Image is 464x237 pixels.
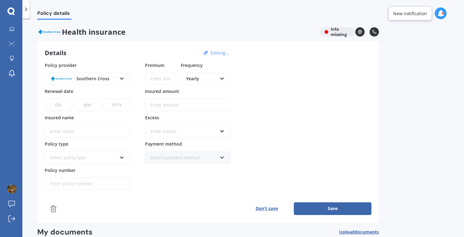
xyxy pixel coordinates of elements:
input: Enter amount [145,72,176,85]
span: documents [355,229,379,235]
img: ACg8ocIxaaXtzfJ8MAxBEr9Ruh12rkBwStDst67usP7zAWv27s0gVUBiDg=s96-c [7,184,16,194]
span: Payment method [145,141,182,147]
button: Don’t save [239,202,294,215]
span: Renewal date [45,88,73,94]
span: Excess [145,115,159,121]
div: Enter excess [151,128,217,135]
button: Uploaddocuments [339,227,379,237]
div: New notification [393,10,427,16]
button: Save [294,202,371,215]
span: Policy provider [45,62,77,68]
span: Upload [339,230,379,235]
div: Select policy type [50,154,117,161]
span: Frequency [181,62,203,68]
input: Enter name [45,125,130,138]
img: SouthernCross.png [50,74,73,83]
div: Yearly [186,75,217,82]
span: Premium [145,62,164,68]
h2: My documents [37,227,93,237]
div: Select payment method [150,154,217,161]
span: Policy type [45,141,68,147]
button: Editing... [209,50,231,56]
span: Policy number [45,167,75,173]
h3: Details [45,49,66,57]
input: Enter amount [145,99,230,111]
span: Health insurance [37,27,315,37]
span: Insured name [45,115,74,121]
img: SouthernCross.png [37,27,62,37]
span: Insured amount [145,88,179,94]
span: Policy details [37,10,71,19]
div: Southern Cross [50,75,117,82]
input: Enter policy number [45,178,130,190]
